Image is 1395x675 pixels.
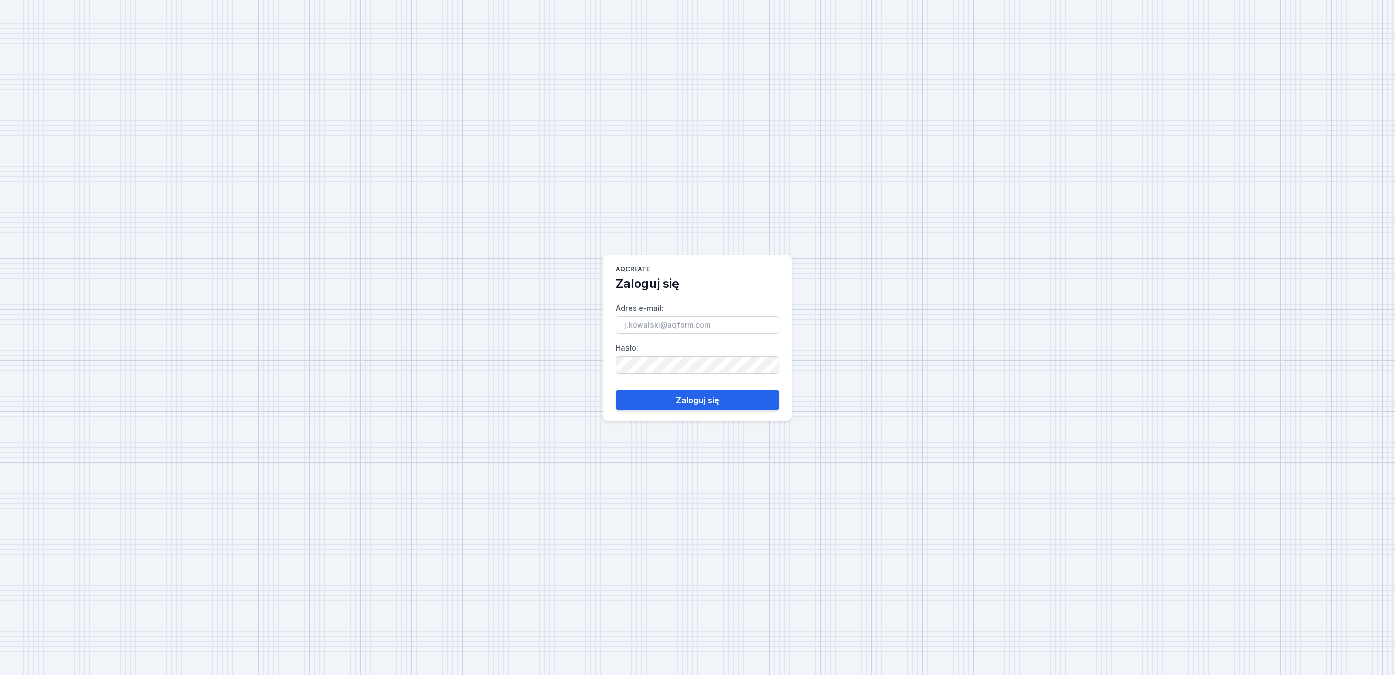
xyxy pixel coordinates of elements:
[616,275,679,292] h2: Zaloguj się
[616,356,779,374] input: Hasło:
[616,390,779,410] button: Zaloguj się
[616,265,650,275] h1: AQcreate
[616,340,779,374] label: Hasło :
[616,300,779,334] label: Adres e-mail :
[616,316,779,334] input: Adres e-mail:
